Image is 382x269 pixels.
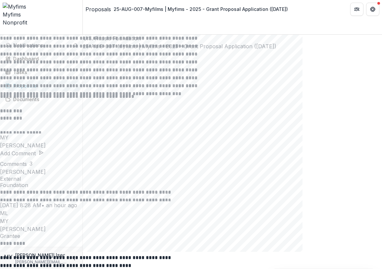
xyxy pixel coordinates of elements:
[85,4,291,14] nav: breadcrumb
[114,6,288,13] div: 25-AUG-007-Myfilms | Myfims - 2025 - Grant Proposal Application ([DATE])
[29,161,32,167] span: 3
[3,11,80,19] div: Myfims
[3,3,80,11] img: Myfims
[85,5,111,13] div: Proposals
[366,3,379,16] button: Get Help
[350,3,363,16] button: Partners
[3,19,27,26] span: Nonprofit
